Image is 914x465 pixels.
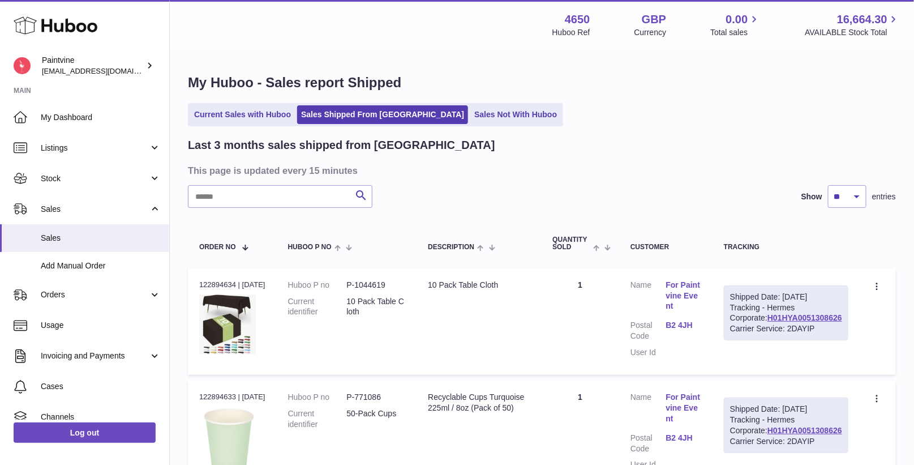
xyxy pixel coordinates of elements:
div: Shipped Date: [DATE] [730,292,842,302]
span: Sales [41,204,149,215]
span: [EMAIL_ADDRESS][DOMAIN_NAME] [42,66,166,75]
img: euan@paintvine.co.uk [14,57,31,74]
div: Tracking - Hermes Corporate: [724,285,848,341]
a: Sales Not With Huboo [470,105,561,124]
div: Carrier Service: 2DAYIP [730,436,842,447]
div: Carrier Service: 2DAYIP [730,323,842,334]
dt: Name [630,280,666,315]
dt: Name [630,392,666,427]
img: 1747297223.png [199,293,256,355]
span: Channels [41,412,161,423]
div: Recyclable Cups Turquoise 225ml / 8oz (Pack of 50) [428,392,530,413]
dt: Current identifier [288,408,347,430]
dt: Current identifier [288,296,347,318]
dt: User Id [630,347,666,358]
span: Huboo P no [288,244,332,251]
div: 122894634 | [DATE] [199,280,265,290]
a: For Paintvine Event [666,280,701,312]
a: B2 4JH [666,320,701,331]
span: Usage [41,320,161,331]
a: For Paintvine Event [666,392,701,424]
a: Log out [14,423,156,443]
h1: My Huboo - Sales report Shipped [188,74,896,92]
div: Huboo Ref [552,27,590,38]
h3: This page is updated every 15 minutes [188,164,893,177]
strong: 4650 [565,12,590,27]
div: Paintvine [42,55,144,76]
dt: Postal Code [630,320,666,342]
a: Current Sales with Huboo [190,105,295,124]
dd: P-771086 [346,392,405,403]
span: Add Manual Order [41,261,161,271]
span: Invoicing and Payments [41,351,149,361]
div: Shipped Date: [DATE] [730,404,842,415]
div: Customer [630,244,701,251]
span: 0.00 [726,12,748,27]
span: Quantity Sold [552,236,590,251]
span: Cases [41,381,161,392]
span: Sales [41,233,161,244]
span: Order No [199,244,236,251]
span: 16,664.30 [837,12,887,27]
span: Listings [41,143,149,153]
a: Sales Shipped From [GEOGRAPHIC_DATA] [297,105,468,124]
span: AVAILABLE Stock Total [805,27,900,38]
a: 16,664.30 AVAILABLE Stock Total [805,12,900,38]
label: Show [801,191,822,202]
div: Tracking [724,244,848,251]
dd: 50-Pack Cups [346,408,405,430]
strong: GBP [642,12,666,27]
div: Tracking - Hermes Corporate: [724,398,848,453]
dt: Huboo P no [288,280,347,291]
div: 10 Pack Table Cloth [428,280,530,291]
dt: Huboo P no [288,392,347,403]
span: Description [428,244,474,251]
a: H01HYA0051308626 [767,426,842,435]
span: My Dashboard [41,112,161,123]
div: 122894633 | [DATE] [199,392,265,402]
div: Currency [634,27,667,38]
dd: P-1044619 [346,280,405,291]
a: H01HYA0051308626 [767,313,842,322]
span: Orders [41,289,149,300]
a: 0.00 Total sales [710,12,761,38]
span: Stock [41,173,149,184]
dt: Postal Code [630,433,666,454]
span: Total sales [710,27,761,38]
dd: 10 Pack Table Cloth [346,296,405,318]
h2: Last 3 months sales shipped from [GEOGRAPHIC_DATA] [188,138,495,153]
td: 1 [541,268,619,375]
a: B2 4JH [666,433,701,443]
span: entries [872,191,896,202]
